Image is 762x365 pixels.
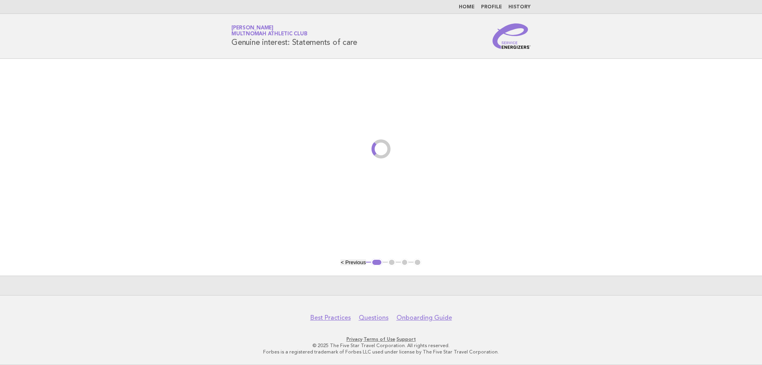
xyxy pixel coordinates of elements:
p: · · [138,336,624,342]
a: Profile [481,5,502,10]
a: Support [396,336,416,342]
a: Onboarding Guide [396,314,452,322]
a: Best Practices [310,314,351,322]
a: Terms of Use [364,336,395,342]
h1: Genuine interest: Statements of care [231,26,357,46]
a: History [508,5,531,10]
img: Service Energizers [493,23,531,49]
p: © 2025 The Five Star Travel Corporation. All rights reserved. [138,342,624,349]
a: [PERSON_NAME]Multnomah Athletic Club [231,25,307,37]
a: Questions [359,314,389,322]
a: Home [459,5,475,10]
p: Forbes is a registered trademark of Forbes LLC used under license by The Five Star Travel Corpora... [138,349,624,355]
a: Privacy [346,336,362,342]
span: Multnomah Athletic Club [231,32,307,37]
